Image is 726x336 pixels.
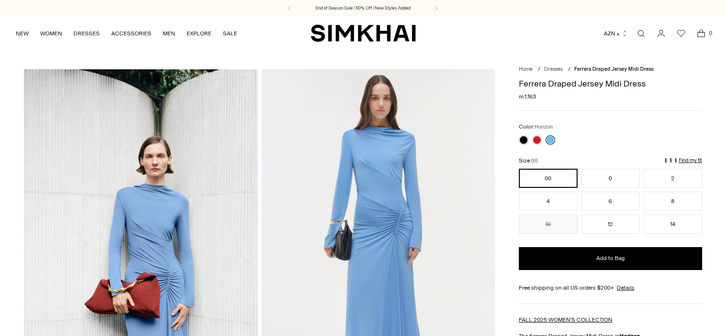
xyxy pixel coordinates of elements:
label: Size: [519,156,538,165]
button: 2 [643,169,702,188]
a: Home [519,66,533,72]
span: 00 [531,158,538,164]
span: m.1,163 [519,92,536,101]
a: Open cart modal [692,24,711,43]
a: ACCESSORIES [111,23,151,44]
a: SIMKHAI [311,24,416,43]
button: 10 [519,215,578,234]
span: Add to Bag [596,254,625,262]
a: Open search modal [631,24,651,43]
a: DRESSES [74,23,100,44]
button: 12 [581,215,640,234]
button: AZN ₼ [604,23,628,44]
button: 14 [643,215,702,234]
a: End of Season Sale | 50% Off | New Styles Added [316,5,410,11]
a: Dresses [544,66,563,72]
a: Wishlist [672,24,691,43]
a: FALL 2025 WOMEN'S COLLECTION [519,316,612,323]
span: Horizon [535,124,553,130]
span: Ferrera Draped Jersey Midi Dress [574,66,653,72]
a: Go to the account page [652,24,671,43]
a: SALE [223,23,237,44]
button: 4 [519,192,578,211]
a: WOMEN [40,23,62,44]
a: EXPLORE [187,23,211,44]
nav: breadcrumbs [519,65,702,74]
button: 0 [581,169,640,188]
a: MEN [163,23,175,44]
button: 6 [581,192,640,211]
button: 00 [519,169,578,188]
h1: Ferrera Draped Jersey Midi Dress [519,79,702,88]
button: 8 [643,192,702,211]
div: / [568,65,570,74]
div: Free shipping on all US orders $200+ [519,283,702,292]
span: 0 [706,29,715,37]
a: Details [617,283,634,292]
div: / [538,65,540,74]
button: Add to Bag [519,247,702,270]
a: NEW [16,23,29,44]
label: Color: [519,122,553,131]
